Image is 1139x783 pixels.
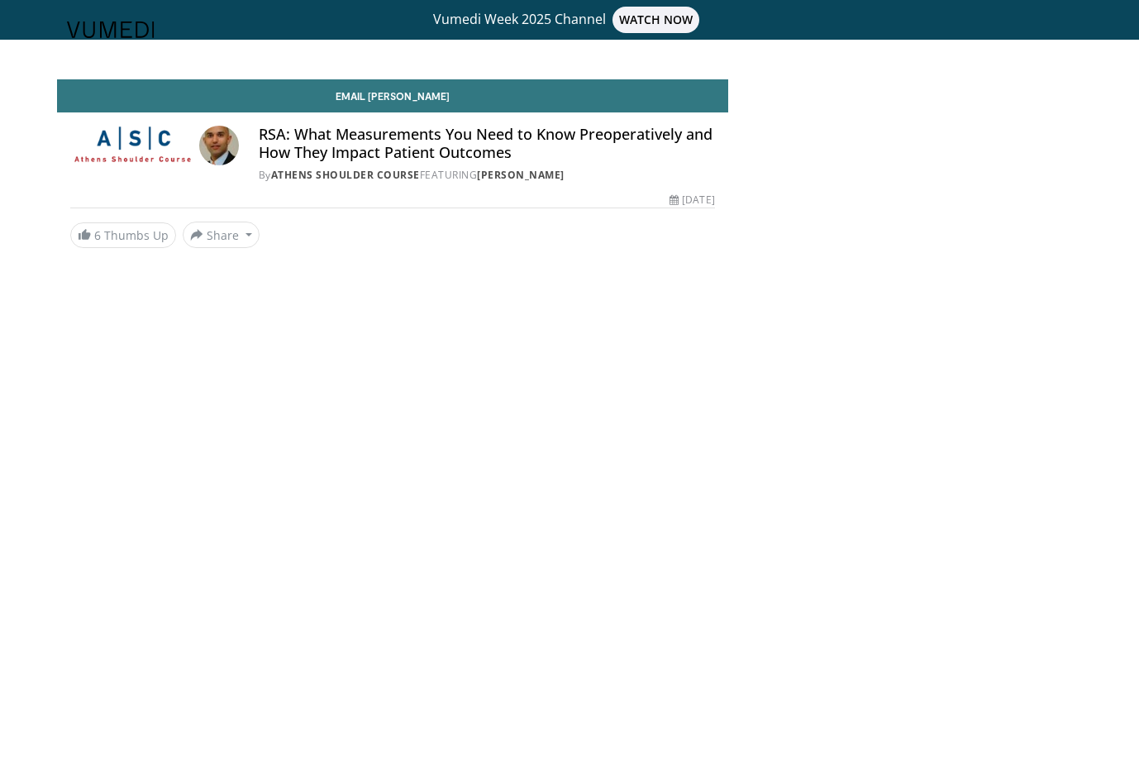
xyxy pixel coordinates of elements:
h4: RSA: What Measurements You Need to Know Preoperatively and How They Impact Patient Outcomes [259,126,715,161]
a: [PERSON_NAME] [477,168,565,182]
img: VuMedi Logo [67,21,155,38]
a: 6 Thumbs Up [70,222,176,248]
button: Share [183,222,260,248]
div: By FEATURING [259,168,715,183]
img: Avatar [199,126,239,165]
span: 6 [94,227,101,243]
div: [DATE] [670,193,714,208]
a: Email [PERSON_NAME] [57,79,728,112]
a: Athens Shoulder Course [271,168,420,182]
img: Athens Shoulder Course [70,126,193,165]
